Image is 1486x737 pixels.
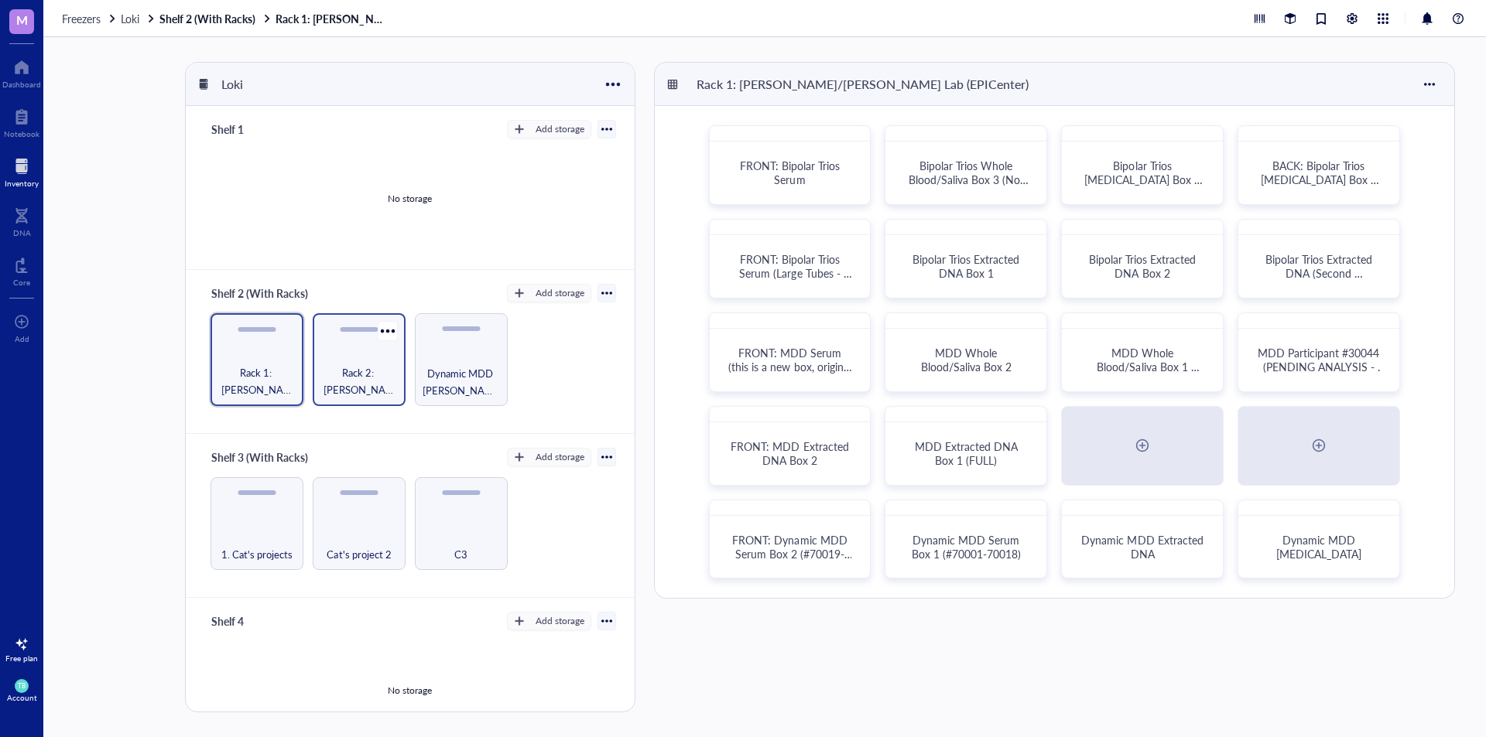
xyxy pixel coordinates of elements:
[909,158,1029,201] span: Bipolar Trios Whole Blood/Saliva Box 3 (Not Full)
[2,55,41,89] a: Dashboard
[204,118,297,140] div: Shelf 1
[13,203,31,237] a: DNA
[4,129,39,138] div: Notebook
[1084,158,1204,201] span: Bipolar Trios [MEDICAL_DATA] Box 2 (FULL)
[921,345,1012,374] span: MDD Whole Blood/Saliva Box 2
[507,612,591,630] button: Add storage
[121,12,156,26] a: Loki
[327,546,391,563] span: Cat's project 2
[16,10,28,29] span: M
[912,251,1022,281] span: Bipolar Trios Extracted DNA Box 1
[1089,251,1199,281] span: Bipolar Trios Extracted DNA Box 2
[5,154,39,188] a: Inventory
[15,334,29,343] div: Add
[221,546,293,563] span: 1. Cat's projects
[18,682,26,690] span: TB
[5,179,39,188] div: Inventory
[739,251,851,295] span: FRONT: Bipolar Trios Serum (Large Tubes - BAG)
[121,11,139,26] span: Loki
[507,120,591,138] button: Add storage
[536,614,584,628] div: Add storage
[320,364,398,398] span: Rack 2: [PERSON_NAME]/[PERSON_NAME] Lab (EPICenter)
[507,284,591,302] button: Add storage
[7,693,37,702] div: Account
[204,610,297,632] div: Shelf 4
[454,546,467,563] span: C3
[5,653,38,663] div: Free plan
[13,228,31,237] div: DNA
[912,532,1023,561] span: Dynamic MDD Serum Box 1 (#70001-70018)
[740,158,843,187] span: FRONT: Bipolar Trios Serum
[1258,345,1386,388] span: MDD Participant #30044 (PENDING ANALYSIS - see sample notes)
[1265,251,1375,295] span: Bipolar Trios Extracted DNA (Second Aliquots/Extras)
[536,450,584,464] div: Add storage
[690,71,1036,97] div: Rack 1: [PERSON_NAME]/[PERSON_NAME] Lab (EPICenter)
[1081,532,1206,561] span: Dynamic MDD Extracted DNA
[536,122,584,136] div: Add storage
[62,11,101,26] span: Freezers
[507,448,591,466] button: Add storage
[204,446,314,468] div: Shelf 3 (With Racks)
[1276,532,1361,561] span: Dynamic MDD [MEDICAL_DATA]
[13,278,30,287] div: Core
[218,364,296,398] span: Rack 1: [PERSON_NAME]/[PERSON_NAME] Lab (EPICenter)
[159,12,392,26] a: Shelf 2 (With Racks)Rack 1: [PERSON_NAME]/[PERSON_NAME] Lab (EPICenter)
[388,684,432,698] div: No storage
[536,286,584,300] div: Add storage
[915,438,1021,468] span: MDD Extracted DNA Box 1 (FULL)
[1097,345,1199,388] span: MDD Whole Blood/Saliva Box 1 (FULL)
[2,80,41,89] div: Dashboard
[204,282,314,304] div: Shelf 2 (With Racks)
[13,253,30,287] a: Core
[62,12,118,26] a: Freezers
[388,192,432,206] div: No storage
[731,438,851,468] span: FRONT: MDD Extracted DNA Box 2
[214,71,307,97] div: Loki
[732,532,853,575] span: FRONT: Dynamic MDD Serum Box 2 (#70019-70036)
[1261,158,1380,201] span: BACK: Bipolar Trios [MEDICAL_DATA] Box 1 (FULL)
[4,104,39,138] a: Notebook
[422,365,501,399] span: Dynamic MDD [PERSON_NAME] Boxes (to the right of the racks)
